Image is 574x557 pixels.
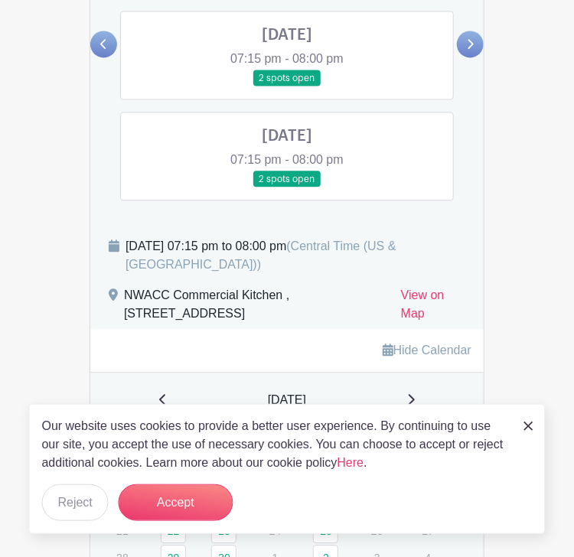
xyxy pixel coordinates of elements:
span: [DATE] [268,391,306,409]
a: Here [338,456,364,469]
div: [DATE] 07:15 pm to 08:00 pm [126,237,465,274]
div: NWACC Commercial Kitchen , [STREET_ADDRESS] [124,286,389,329]
button: Accept [118,484,233,521]
p: Our website uses cookies to provide a better user experience. By continuing to use our site, you ... [42,417,508,472]
a: View on Map [401,286,465,329]
button: Reject [42,484,109,521]
span: (Central Time (US & [GEOGRAPHIC_DATA])) [126,239,396,271]
img: close_button-5f87c8562297e5c2d7936805f587ecaba9071eb48480494691a3f1689db116b3.svg [524,422,533,431]
a: Hide Calendar [383,344,471,357]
